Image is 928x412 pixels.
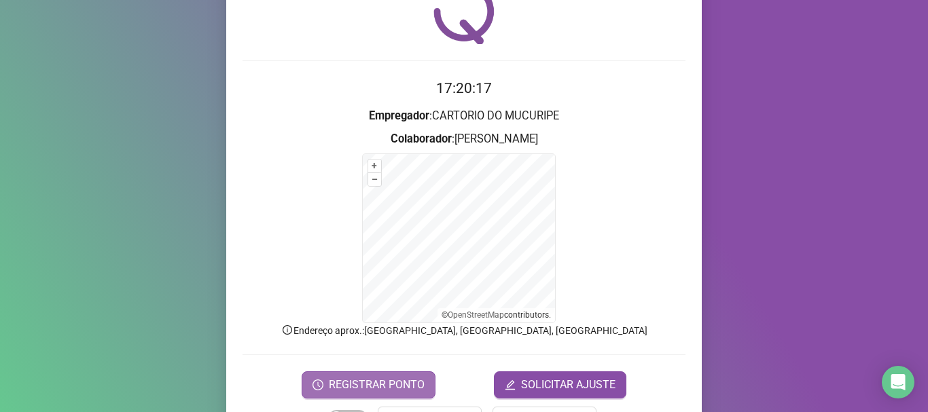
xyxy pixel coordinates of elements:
h3: : CARTORIO DO MUCURIPE [243,107,685,125]
span: REGISTRAR PONTO [329,377,425,393]
h3: : [PERSON_NAME] [243,130,685,148]
span: info-circle [281,324,293,336]
div: Open Intercom Messenger [882,366,914,398]
a: OpenStreetMap [448,310,504,320]
p: Endereço aprox. : [GEOGRAPHIC_DATA], [GEOGRAPHIC_DATA], [GEOGRAPHIC_DATA] [243,323,685,338]
time: 17:20:17 [436,80,492,96]
li: © contributors. [442,310,551,320]
strong: Colaborador [391,132,452,145]
button: REGISTRAR PONTO [302,371,435,398]
button: editSOLICITAR AJUSTE [494,371,626,398]
span: edit [505,379,516,390]
span: clock-circle [313,379,323,390]
strong: Empregador [369,109,429,122]
button: – [368,173,381,186]
span: SOLICITAR AJUSTE [521,377,615,393]
button: + [368,160,381,172]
